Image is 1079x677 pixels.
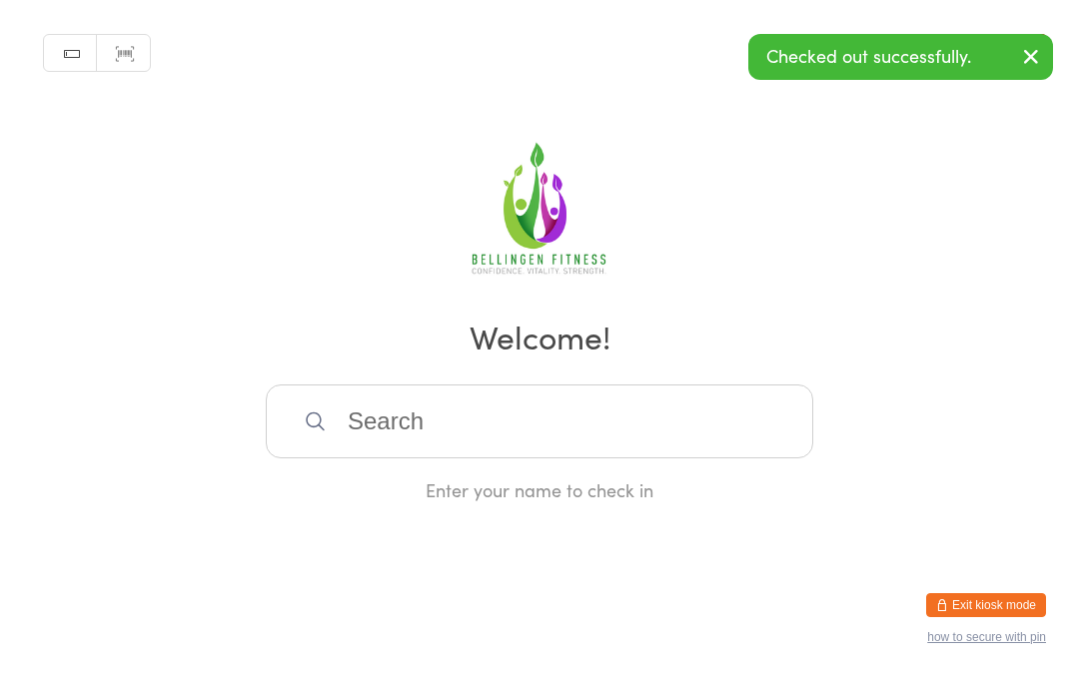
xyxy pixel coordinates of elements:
img: Bellingen Fitness [461,136,618,286]
div: Checked out successfully. [748,34,1053,80]
h2: Welcome! [20,314,1059,358]
input: Search [266,384,813,458]
button: how to secure with pin [927,630,1046,644]
button: Exit kiosk mode [926,593,1046,617]
div: Enter your name to check in [266,477,813,502]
